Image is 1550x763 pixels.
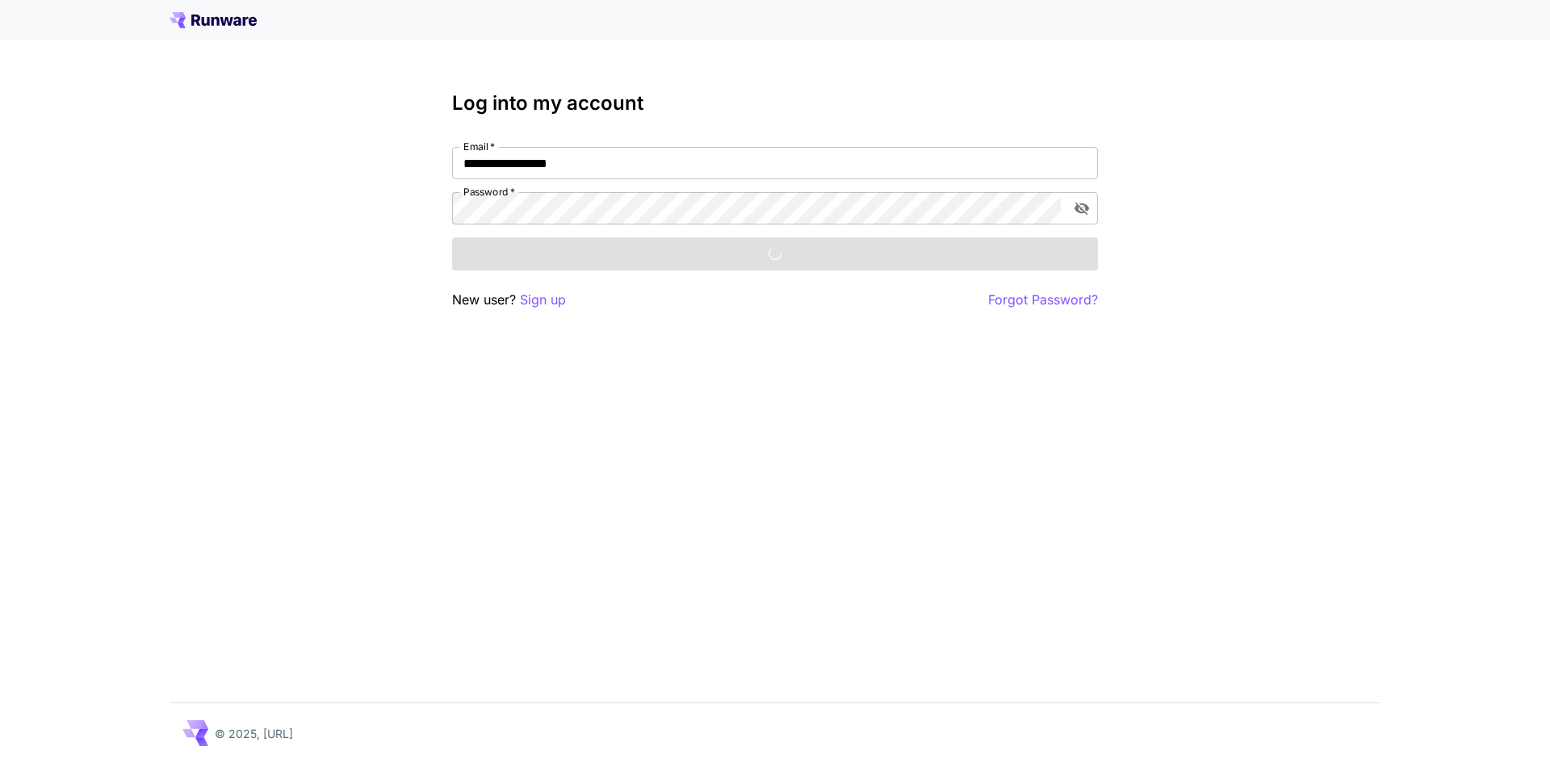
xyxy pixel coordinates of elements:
button: toggle password visibility [1067,194,1096,223]
p: © 2025, [URL] [215,725,293,742]
label: Email [463,140,495,153]
button: Sign up [520,290,566,310]
button: Forgot Password? [988,290,1098,310]
h3: Log into my account [452,92,1098,115]
p: New user? [452,290,566,310]
label: Password [463,185,515,199]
